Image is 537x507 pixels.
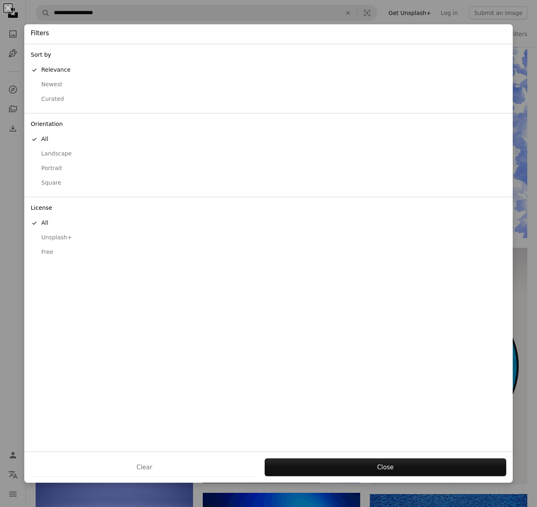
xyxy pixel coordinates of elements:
div: Newest [31,81,506,89]
button: Clear [31,458,258,476]
button: All [24,132,513,147]
div: Free [31,248,506,256]
div: All [31,219,506,227]
div: Sort by [24,47,513,63]
h4: Filters [31,29,49,38]
button: Curated [24,92,513,107]
button: All [24,216,513,230]
div: Landscape [31,150,506,158]
div: Curated [31,95,506,103]
button: Newest [24,77,513,92]
button: Relevance [24,63,513,77]
button: Unsplash+ [24,230,513,245]
div: Portrait [31,164,506,173]
div: Orientation [24,117,513,132]
div: All [31,135,506,143]
button: Free [24,245,513,260]
button: Landscape [24,147,513,161]
button: Portrait [24,161,513,176]
div: Unsplash+ [31,234,506,242]
button: Square [24,176,513,190]
button: Close [265,458,506,476]
div: License [24,200,513,216]
div: Square [31,179,506,187]
div: Relevance [31,66,506,74]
